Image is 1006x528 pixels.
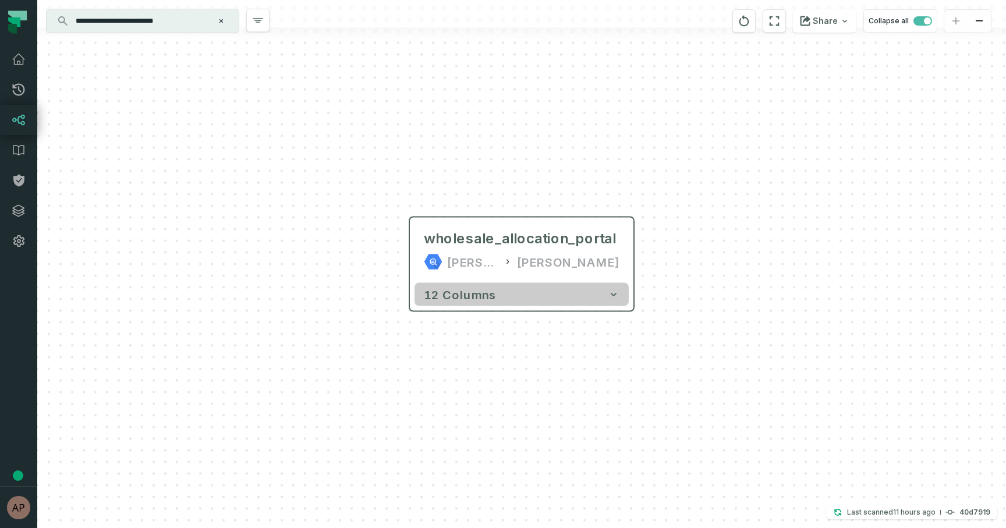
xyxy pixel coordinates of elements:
[424,229,616,248] div: wholesale_allocation_portal
[959,509,990,516] h4: 40d7919
[447,253,498,271] div: juul-sandbox
[847,506,936,518] p: Last scanned
[793,9,856,33] button: Share
[7,496,30,519] img: avatar of Aryan Siddhabathula (c)
[424,288,496,302] span: 12 columns
[826,505,997,519] button: Last scanned[DATE] 11:22:06 PM40d7919
[893,508,936,516] relative-time: Sep 10, 2025, 11:22 PM EDT
[13,470,23,481] div: Tooltip anchor
[863,9,937,33] button: Collapse all
[517,253,619,271] div: spencer
[215,15,227,27] button: Clear search query
[968,10,991,33] button: zoom out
